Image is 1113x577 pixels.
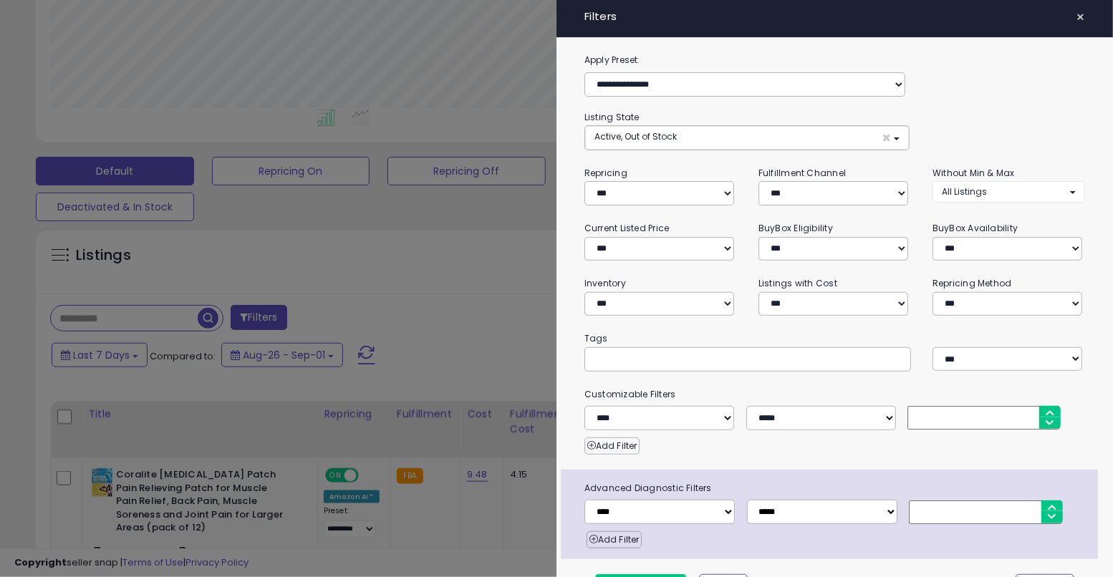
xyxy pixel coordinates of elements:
[933,167,1015,179] small: Without Min & Max
[584,111,640,123] small: Listing State
[1070,7,1091,27] button: ×
[584,222,669,234] small: Current Listed Price
[1076,7,1085,27] span: ×
[584,11,1085,23] h4: Filters
[574,331,1096,346] small: Tags
[574,387,1096,402] small: Customizable Filters
[584,167,627,179] small: Repricing
[758,167,846,179] small: Fulfillment Channel
[758,277,837,289] small: Listings with Cost
[574,480,1098,496] span: Advanced Diagnostic Filters
[585,126,910,150] button: Active, Out of Stock ×
[587,531,642,548] button: Add Filter
[584,277,626,289] small: Inventory
[574,52,1096,68] label: Apply Preset:
[594,130,677,142] span: Active, Out of Stock
[933,181,1085,202] button: All Listings
[942,185,987,198] span: All Listings
[758,222,833,234] small: BuyBox Eligibility
[933,277,1012,289] small: Repricing Method
[933,222,1018,234] small: BuyBox Availability
[584,437,640,455] button: Add Filter
[882,130,891,145] span: ×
